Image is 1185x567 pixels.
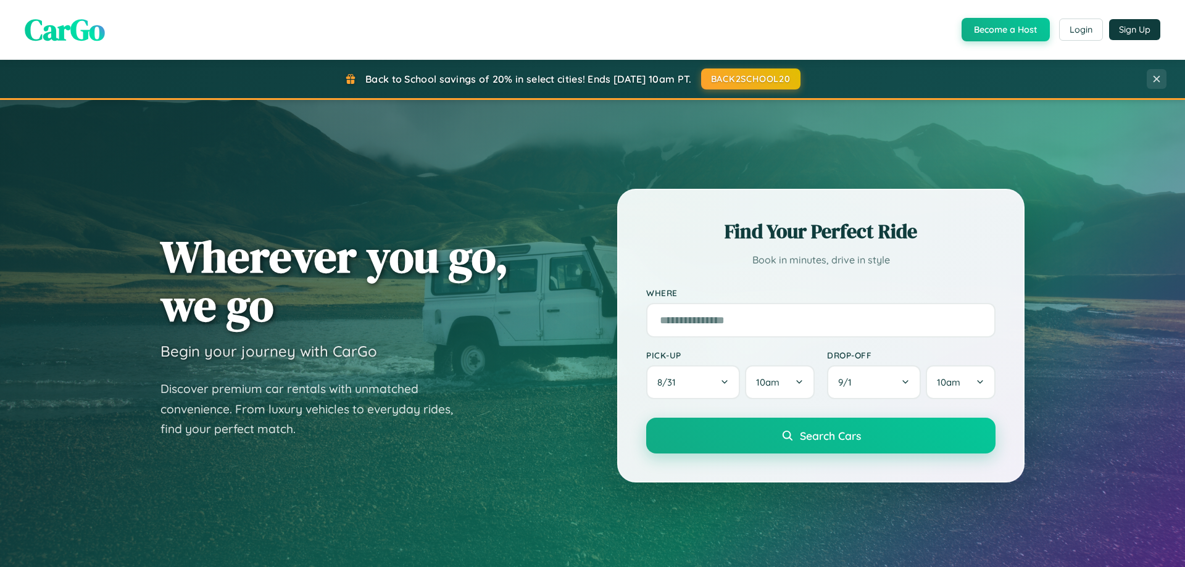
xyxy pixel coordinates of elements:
button: 10am [926,365,996,399]
label: Where [646,288,996,298]
button: Search Cars [646,418,996,453]
label: Pick-up [646,350,815,360]
p: Book in minutes, drive in style [646,251,996,269]
span: CarGo [25,9,105,50]
button: 8/31 [646,365,740,399]
span: Back to School savings of 20% in select cities! Ends [DATE] 10am PT. [365,73,691,85]
label: Drop-off [827,350,996,360]
p: Discover premium car rentals with unmatched convenience. From luxury vehicles to everyday rides, ... [160,379,469,439]
span: Search Cars [800,429,861,442]
span: 10am [756,376,780,388]
button: 9/1 [827,365,921,399]
h2: Find Your Perfect Ride [646,218,996,245]
h3: Begin your journey with CarGo [160,342,377,360]
span: 9 / 1 [838,376,858,388]
button: BACK2SCHOOL20 [701,68,800,89]
button: Login [1059,19,1103,41]
button: 10am [745,365,815,399]
button: Become a Host [962,18,1050,41]
h1: Wherever you go, we go [160,232,509,329]
span: 8 / 31 [657,376,682,388]
button: Sign Up [1109,19,1160,40]
span: 10am [937,376,960,388]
